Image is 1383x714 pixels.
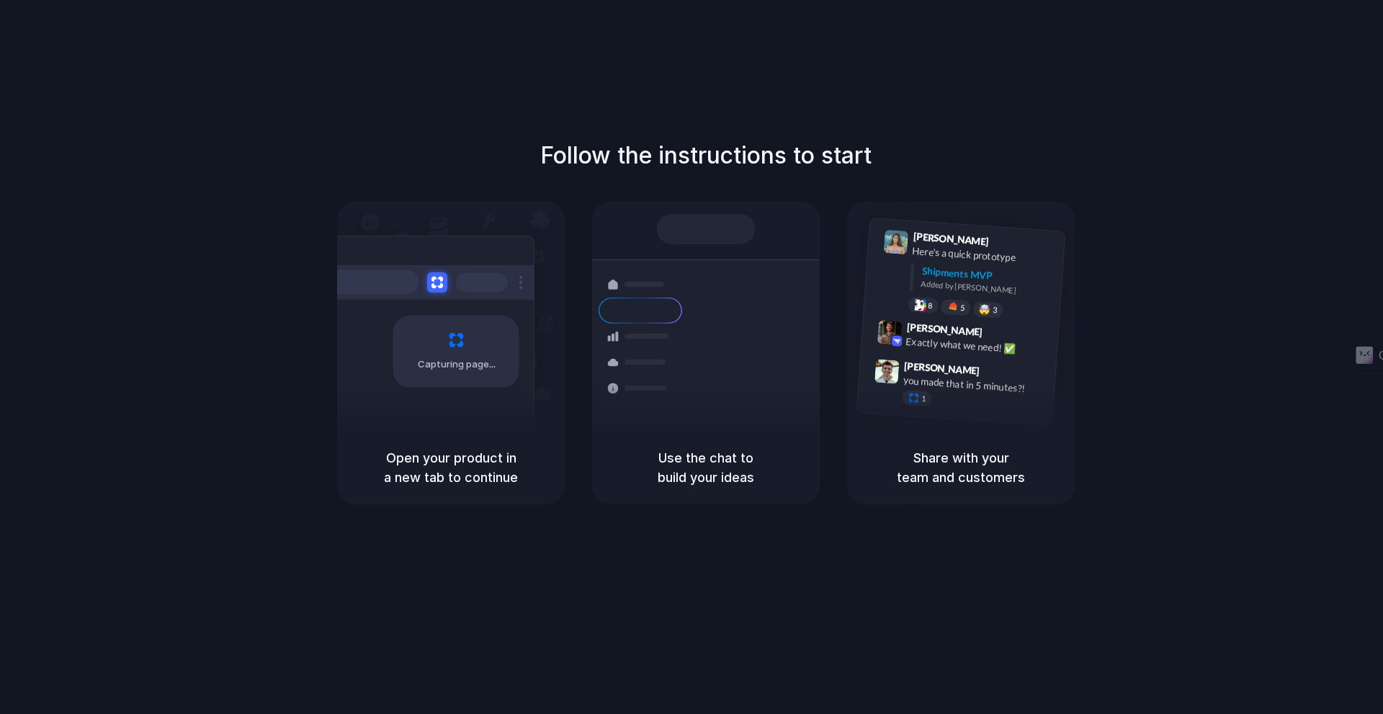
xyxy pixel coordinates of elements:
[913,228,989,249] span: [PERSON_NAME]
[984,365,1013,382] span: 9:47 AM
[960,304,965,312] span: 5
[993,236,1023,253] span: 9:41 AM
[928,302,933,310] span: 8
[540,138,872,173] h1: Follow the instructions to start
[904,358,980,379] span: [PERSON_NAME]
[864,448,1057,487] h5: Share with your team and customers
[609,448,802,487] h5: Use the chat to build your ideas
[921,395,926,403] span: 1
[418,357,498,372] span: Capturing page
[921,278,1053,299] div: Added by [PERSON_NAME]
[921,264,1055,287] div: Shipments MVP
[354,448,547,487] h5: Open your product in a new tab to continue
[906,319,983,340] span: [PERSON_NAME]
[912,244,1056,268] div: Here's a quick prototype
[979,304,991,315] div: 🤯
[993,306,998,314] span: 3
[903,372,1047,397] div: you made that in 5 minutes?!
[905,334,1049,358] div: Exactly what we need! ✅
[987,326,1016,343] span: 9:42 AM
